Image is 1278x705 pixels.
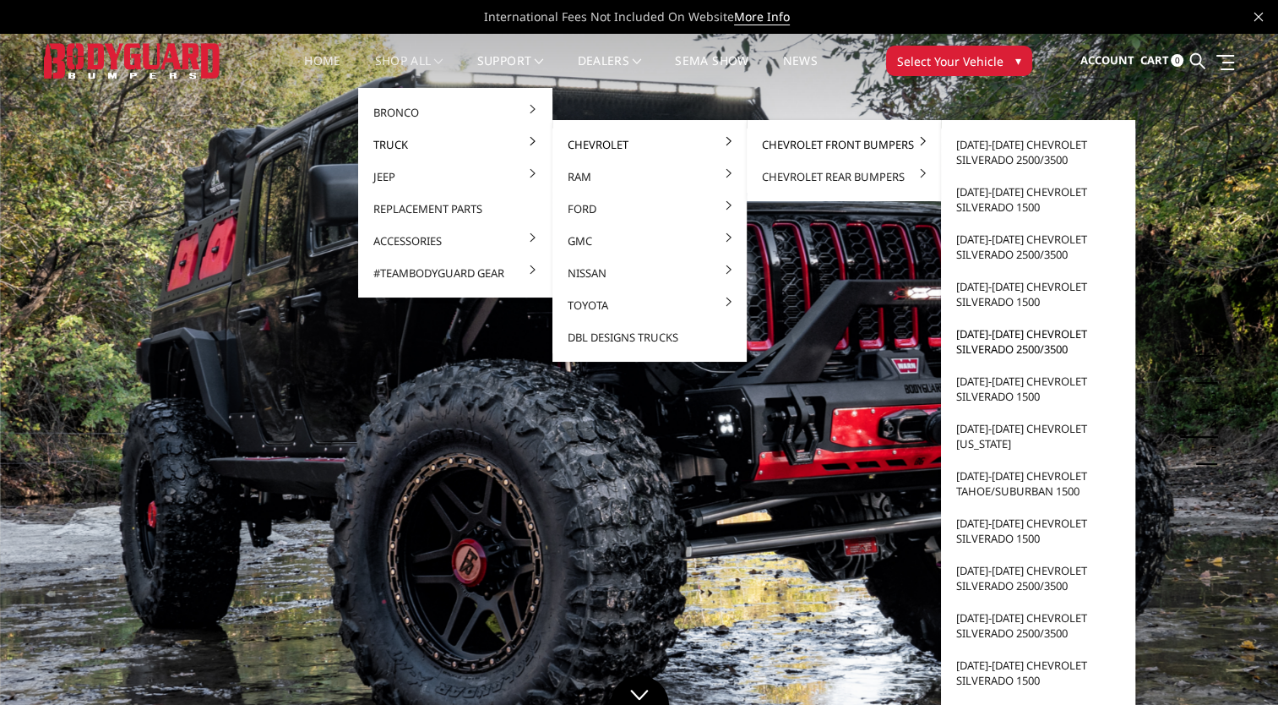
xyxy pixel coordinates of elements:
a: Dealers [578,55,642,88]
a: Replacement Parts [365,193,546,225]
a: [DATE]-[DATE] Chevrolet Silverado 1500 [948,649,1128,697]
button: 3 of 5 [1200,384,1217,411]
a: [DATE]-[DATE] Chevrolet Silverado 2500/3500 [948,223,1128,271]
a: [DATE]-[DATE] Chevrolet Silverado 2500/3500 [948,555,1128,602]
button: Select Your Vehicle [886,46,1032,76]
button: 1 of 5 [1200,330,1217,357]
a: [DATE]-[DATE] Chevrolet [US_STATE] [948,413,1128,460]
a: Chevrolet [559,128,740,161]
span: Cart [1139,52,1168,68]
button: 2 of 5 [1200,357,1217,384]
a: Nissan [559,257,740,289]
a: Account [1080,38,1134,84]
button: 5 of 5 [1200,438,1217,465]
button: 4 of 5 [1200,411,1217,438]
img: BODYGUARD BUMPERS [44,43,221,78]
a: [DATE]-[DATE] Chevrolet Silverado 1500 [948,365,1128,413]
span: ▾ [1015,52,1021,69]
a: [DATE]-[DATE] Chevrolet Tahoe/Suburban 1500 [948,460,1128,507]
a: Home [304,55,340,88]
a: #TeamBodyguard Gear [365,257,546,289]
a: GMC [559,225,740,257]
a: Accessories [365,225,546,257]
a: Cart 0 [1139,38,1183,84]
a: [DATE]-[DATE] Chevrolet Silverado 1500 [948,176,1128,223]
a: shop all [375,55,443,88]
a: Bronco [365,96,546,128]
a: [DATE]-[DATE] Chevrolet Silverado 2500/3500 [948,318,1128,365]
a: Ram [559,161,740,193]
a: [DATE]-[DATE] Chevrolet Silverado 1500 [948,271,1128,318]
span: 0 [1171,54,1183,67]
a: DBL Designs Trucks [559,321,740,353]
a: [DATE]-[DATE] Chevrolet Silverado 2500/3500 [948,602,1128,649]
a: News [782,55,817,88]
a: Chevrolet Rear Bumpers [753,161,934,193]
a: Truck [365,128,546,161]
a: [DATE]-[DATE] Chevrolet Silverado 2500/3500 [948,128,1128,176]
span: Account [1080,52,1134,68]
a: [DATE]-[DATE] Chevrolet Silverado 1500 [948,507,1128,555]
a: More Info [734,8,790,25]
a: Ford [559,193,740,225]
a: Chevrolet Front Bumpers [753,128,934,161]
a: Click to Down [610,675,669,705]
a: Toyota [559,289,740,321]
a: Support [477,55,544,88]
a: Jeep [365,161,546,193]
span: Select Your Vehicle [897,52,1003,70]
a: SEMA Show [675,55,748,88]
